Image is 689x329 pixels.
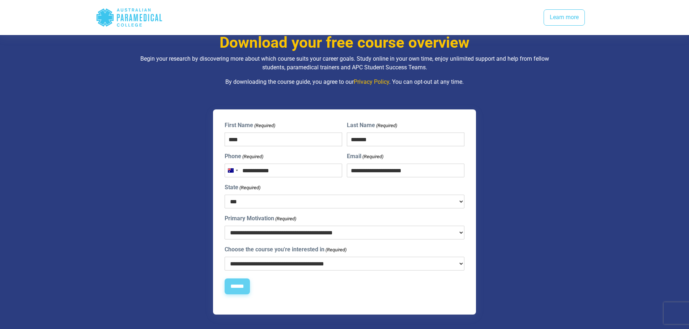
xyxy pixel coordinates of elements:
span: (Required) [362,153,384,160]
label: Last Name [347,121,397,130]
label: First Name [225,121,275,130]
label: State [225,183,260,192]
span: (Required) [376,122,397,129]
label: Choose the course you're interested in [225,245,346,254]
p: By downloading the course guide, you agree to our . You can opt-out at any time. [133,78,556,86]
label: Phone [225,152,263,161]
div: Australian Paramedical College [96,6,163,29]
p: Begin your research by discovering more about which course suits your career goals. Study online ... [133,55,556,72]
span: (Required) [325,246,346,254]
a: Privacy Policy [354,78,389,85]
span: (Required) [242,153,263,160]
button: Selected country [225,164,240,177]
span: (Required) [275,215,296,222]
h3: Download your free course overview [133,34,556,52]
label: Email [347,152,383,161]
a: Learn more [544,9,585,26]
span: (Required) [239,184,260,191]
label: Primary Motivation [225,214,296,223]
span: (Required) [254,122,275,129]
